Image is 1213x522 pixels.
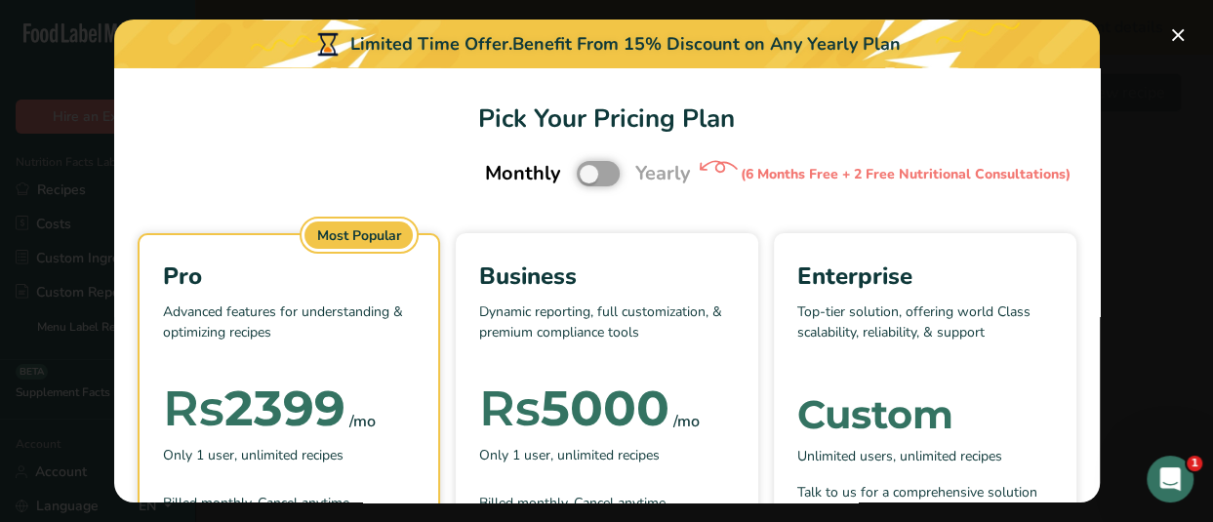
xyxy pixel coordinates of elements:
span: Only 1 user, unlimited recipes [163,445,344,465]
div: 2399 [163,389,345,428]
div: Most Popular [304,221,414,249]
div: Custom [797,395,1053,434]
h1: Pick Your Pricing Plan [138,100,1076,138]
p: Advanced features for understanding & optimizing recipes [163,301,415,360]
div: Billed monthly. Cancel anytime [479,493,735,513]
div: 5000 [479,389,669,428]
div: (6 Months Free + 2 Free Nutritional Consultations) [741,164,1071,184]
span: Only 1 user, unlimited recipes [479,445,660,465]
div: Enterprise [797,259,1053,294]
span: Unlimited users, unlimited recipes [797,446,1002,466]
div: Limited Time Offer. [114,20,1100,68]
span: Monthly [485,159,561,188]
div: Billed monthly. Cancel anytime [163,493,415,513]
p: Dynamic reporting, full customization, & premium compliance tools [479,301,735,360]
div: /mo [673,410,700,433]
span: 1 [1187,456,1202,471]
span: Yearly [635,159,691,188]
iframe: Intercom live chat [1147,456,1193,502]
div: Business [479,259,735,294]
div: /mo [349,410,376,433]
p: Top-tier solution, offering world Class scalability, reliability, & support [797,301,1053,360]
span: Rs [163,379,224,438]
div: Pro [163,259,415,294]
span: Rs [479,379,541,438]
div: Benefit From 15% Discount on Any Yearly Plan [512,31,901,58]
